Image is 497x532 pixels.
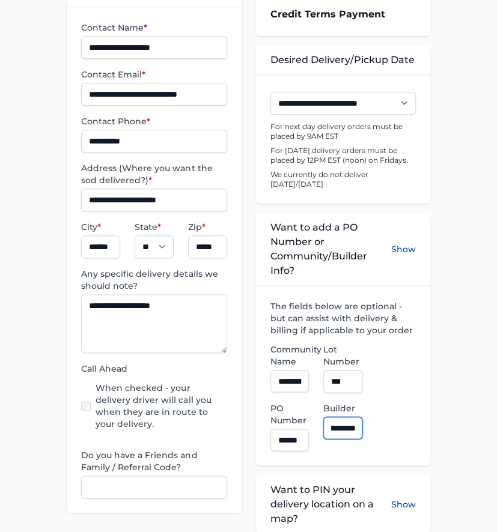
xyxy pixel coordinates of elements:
span: Want to PIN your delivery location on a map? [270,482,391,525]
label: Contact Name [81,22,227,34]
label: Builder [323,402,362,414]
div: Desired Delivery/Pickup Date [256,46,430,74]
label: Contact Email [81,68,227,80]
button: Show [391,220,416,278]
label: Lot Number [323,343,362,367]
label: Community Name [270,343,309,367]
label: Zip [188,221,227,233]
span: Want to add a PO Number or Community/Builder Info? [270,220,391,278]
p: For [DATE] delivery orders must be placed by 12PM EST (noon) on Fridays. [270,146,416,165]
label: Call Ahead [81,363,227,375]
label: Contact Phone [81,115,227,127]
label: Any specific delivery details we should note? [81,268,227,292]
label: Address (Where you want the sod delivered?) [81,162,227,186]
label: Do you have a Friends and Family / Referral Code? [81,449,227,473]
label: PO Number [270,402,309,426]
label: When checked - your delivery driver will call you when they are in route to your delivery. [96,382,227,430]
strong: Credit Terms Payment [270,8,385,20]
label: State [135,221,174,233]
label: The fields below are optional - but can assist with delivery & billing if applicable to your order [270,300,416,336]
p: We currently do not deliver [DATE]/[DATE] [270,170,416,189]
button: Show [391,482,416,525]
label: City [81,221,120,233]
p: For next day delivery orders must be placed by 9AM EST [270,122,416,141]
